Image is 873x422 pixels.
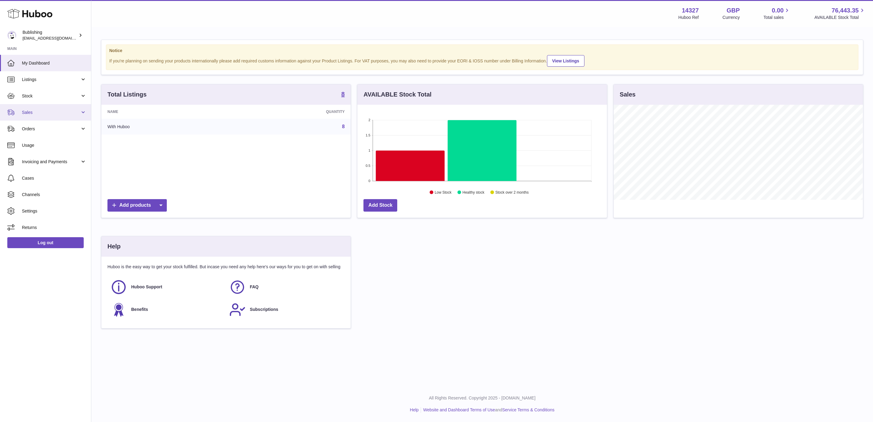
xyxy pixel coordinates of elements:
[22,77,80,83] span: Listings
[109,48,855,54] strong: Notice
[502,407,555,412] a: Service Terms & Conditions
[22,93,80,99] span: Stock
[107,199,167,212] a: Add products
[682,6,699,15] strong: 14327
[22,175,86,181] span: Cases
[22,110,80,115] span: Sales
[341,91,345,98] a: 8
[723,15,740,20] div: Currency
[22,192,86,198] span: Channels
[101,119,233,135] td: With Huboo
[7,237,84,248] a: Log out
[435,190,452,195] text: Low Stock
[110,301,223,318] a: Benefits
[547,55,584,67] a: View Listings
[772,6,784,15] span: 0.00
[727,6,740,15] strong: GBP
[110,279,223,295] a: Huboo Support
[23,36,89,40] span: [EMAIL_ADDRESS][DOMAIN_NAME]
[131,284,162,290] span: Huboo Support
[620,90,636,99] h3: Sales
[22,159,80,165] span: Invoicing and Payments
[107,264,345,270] p: Huboo is the easy way to get your stock fulfilled. But incase you need any help here's our ways f...
[107,242,121,251] h3: Help
[250,307,278,312] span: Subscriptions
[7,31,16,40] img: internalAdmin-14327@internal.huboo.com
[101,105,233,119] th: Name
[423,407,495,412] a: Website and Dashboard Terms of Use
[814,15,866,20] span: AVAILABLE Stock Total
[363,199,397,212] a: Add Stock
[832,6,859,15] span: 76,443.35
[22,208,86,214] span: Settings
[463,190,485,195] text: Healthy stock
[369,179,370,183] text: 0
[22,126,80,132] span: Orders
[369,149,370,152] text: 1
[229,301,342,318] a: Subscriptions
[229,279,342,295] a: FAQ
[814,6,866,20] a: 76,443.35 AVAILABLE Stock Total
[369,118,370,122] text: 2
[250,284,259,290] span: FAQ
[22,225,86,230] span: Returns
[109,54,855,67] div: If you're planning on sending your products internationally please add required customs informati...
[96,395,868,401] p: All Rights Reserved. Copyright 2025 - [DOMAIN_NAME]
[366,133,370,137] text: 1.5
[678,15,699,20] div: Huboo Ref
[233,105,351,119] th: Quantity
[131,307,148,312] span: Benefits
[341,91,345,97] strong: 8
[763,15,791,20] span: Total sales
[496,190,529,195] text: Stock over 2 months
[366,164,370,167] text: 0.5
[22,142,86,148] span: Usage
[22,60,86,66] span: My Dashboard
[410,407,419,412] a: Help
[107,90,147,99] h3: Total Listings
[421,407,554,413] li: and
[763,6,791,20] a: 0.00 Total sales
[342,124,345,129] a: 8
[363,90,431,99] h3: AVAILABLE Stock Total
[23,30,77,41] div: Bublishing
